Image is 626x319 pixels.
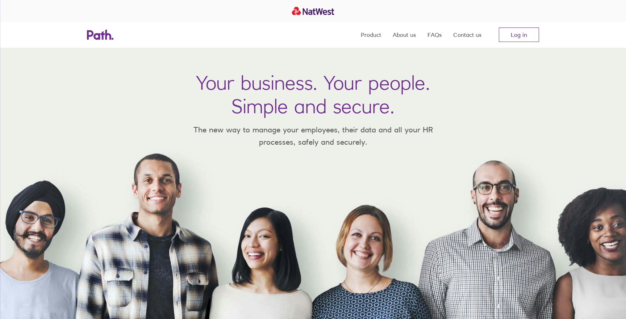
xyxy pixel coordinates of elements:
a: Contact us [453,22,481,48]
a: FAQs [427,22,442,48]
a: About us [393,22,416,48]
a: Log in [499,27,539,42]
h1: Your business. Your people. Simple and secure. [196,71,430,118]
a: Product [361,22,381,48]
p: The new way to manage your employees, their data and all your HR processes, safely and securely. [183,124,443,148]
